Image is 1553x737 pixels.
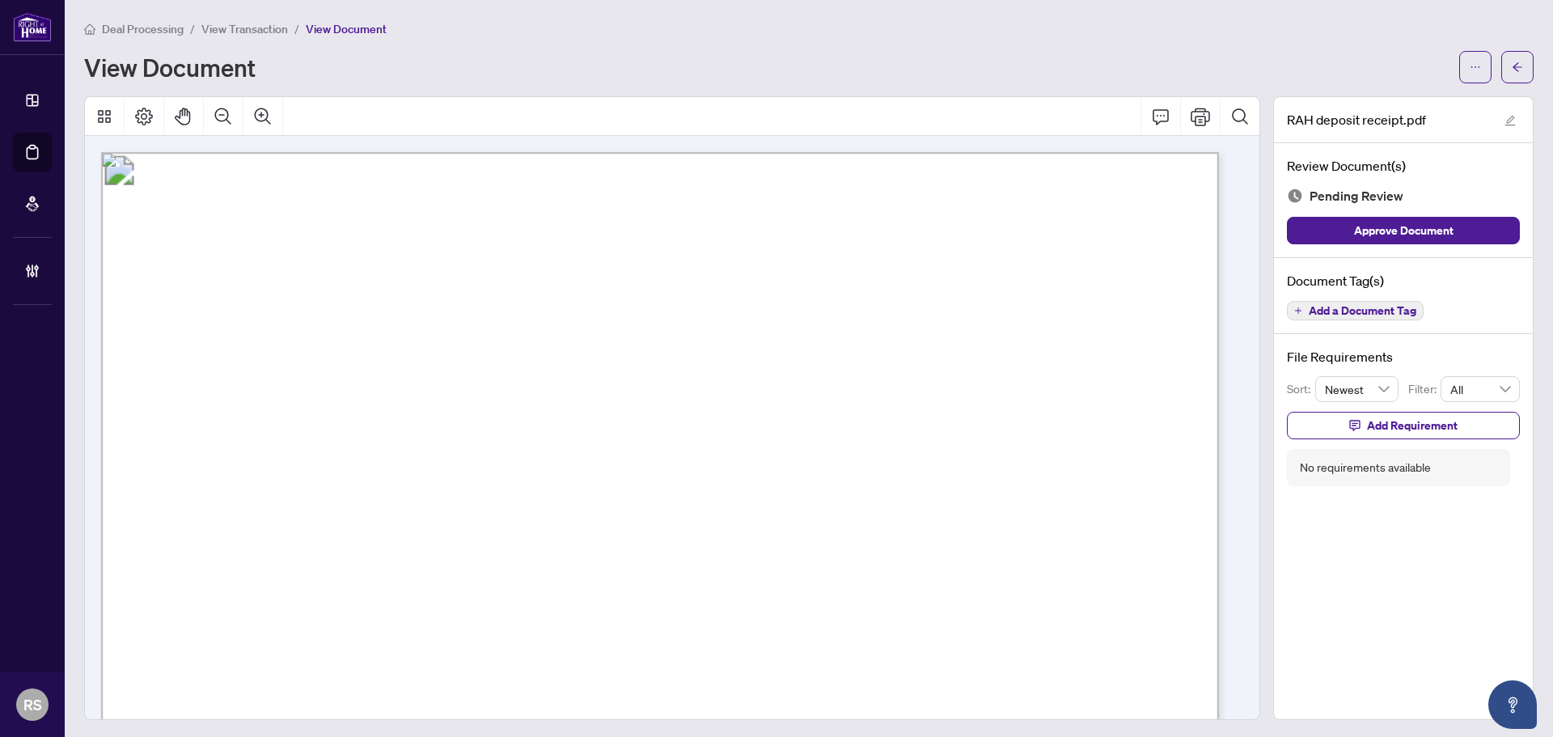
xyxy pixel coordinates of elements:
p: Filter: [1408,380,1441,398]
span: View Transaction [201,22,288,36]
button: Approve Document [1287,217,1520,244]
span: RAH deposit receipt.pdf [1287,110,1426,129]
button: Open asap [1488,680,1537,729]
li: / [294,19,299,38]
button: Add Requirement [1287,412,1520,439]
span: Deal Processing [102,22,184,36]
span: edit [1504,115,1516,126]
span: plus [1294,307,1302,315]
span: Add a Document Tag [1309,305,1416,316]
h4: File Requirements [1287,347,1520,366]
span: home [84,23,95,35]
h4: Review Document(s) [1287,156,1520,176]
span: ellipsis [1470,61,1481,73]
div: No requirements available [1300,459,1431,477]
img: Document Status [1287,188,1303,204]
span: Newest [1325,377,1390,401]
button: Add a Document Tag [1287,301,1424,320]
h1: View Document [84,54,256,80]
span: arrow-left [1512,61,1523,73]
span: Add Requirement [1367,413,1458,438]
span: RS [23,693,42,716]
li: / [190,19,195,38]
p: Sort: [1287,380,1315,398]
span: View Document [306,22,387,36]
h4: Document Tag(s) [1287,271,1520,290]
span: All [1450,377,1510,401]
span: Pending Review [1310,185,1403,207]
img: logo [13,12,52,42]
span: Approve Document [1354,218,1454,244]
